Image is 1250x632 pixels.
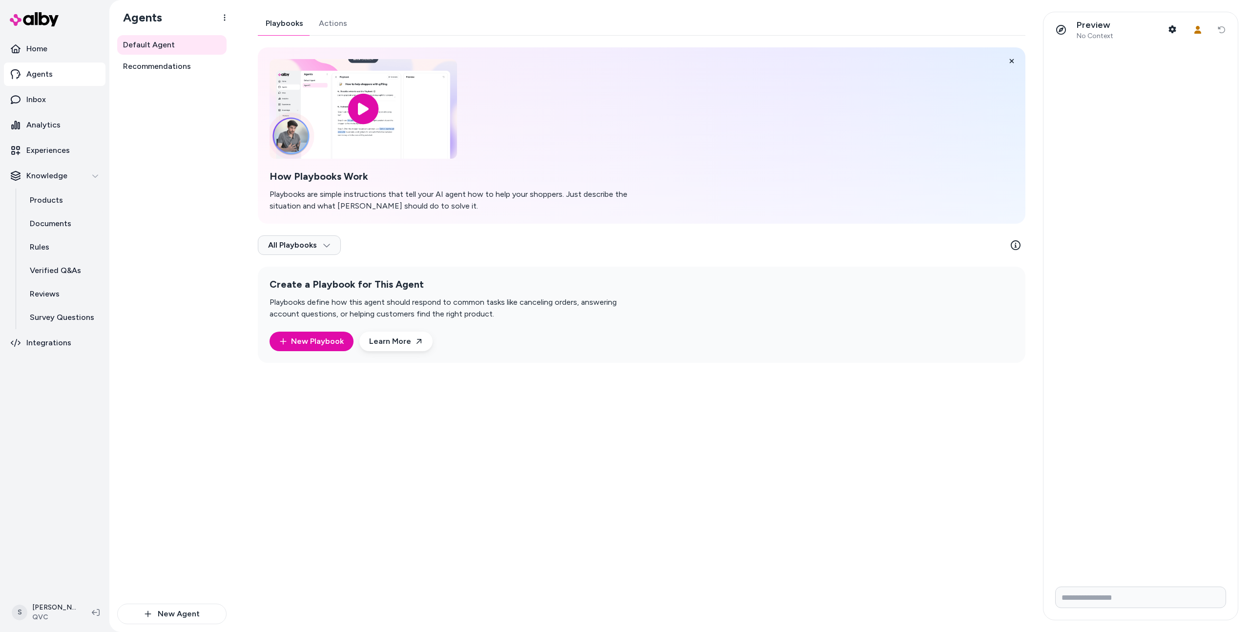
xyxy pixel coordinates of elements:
h1: Agents [115,10,162,25]
button: Knowledge [4,164,105,188]
p: Analytics [26,119,61,131]
a: Recommendations [117,57,227,76]
p: Agents [26,68,53,80]
span: Default Agent [123,39,175,51]
input: Write your prompt here [1055,587,1226,608]
span: Recommendations [123,61,191,72]
a: Rules [20,235,105,259]
p: Survey Questions [30,312,94,323]
p: Playbooks are simple instructions that tell your AI agent how to help your shoppers. Just describ... [270,189,645,212]
a: Analytics [4,113,105,137]
button: New Agent [117,604,227,624]
a: Survey Questions [20,306,105,329]
a: Playbooks [258,12,311,35]
p: Verified Q&As [30,265,81,276]
a: Products [20,189,105,212]
p: Reviews [30,288,60,300]
a: Learn More [359,332,433,351]
p: Experiences [26,145,70,156]
span: S [12,605,27,620]
h2: Create a Playbook for This Agent [270,278,645,291]
p: Integrations [26,337,71,349]
p: Playbooks define how this agent should respond to common tasks like canceling orders, answering a... [270,296,645,320]
p: Preview [1077,20,1113,31]
p: Rules [30,241,49,253]
a: Experiences [4,139,105,162]
img: alby Logo [10,12,59,26]
a: Verified Q&As [20,259,105,282]
a: Default Agent [117,35,227,55]
a: Agents [4,63,105,86]
a: Home [4,37,105,61]
p: Home [26,43,47,55]
span: All Playbooks [268,240,331,250]
span: No Context [1077,32,1113,41]
h2: How Playbooks Work [270,170,645,183]
p: Knowledge [26,170,67,182]
a: Actions [311,12,355,35]
a: Reviews [20,282,105,306]
p: Products [30,194,63,206]
span: QVC [32,612,76,622]
p: Documents [30,218,71,230]
p: Inbox [26,94,46,105]
a: Integrations [4,331,105,355]
p: [PERSON_NAME] [32,603,76,612]
button: S[PERSON_NAME]QVC [6,597,84,628]
button: New Playbook [270,332,354,351]
a: Documents [20,212,105,235]
button: All Playbooks [258,235,341,255]
a: Inbox [4,88,105,111]
a: New Playbook [279,336,344,347]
